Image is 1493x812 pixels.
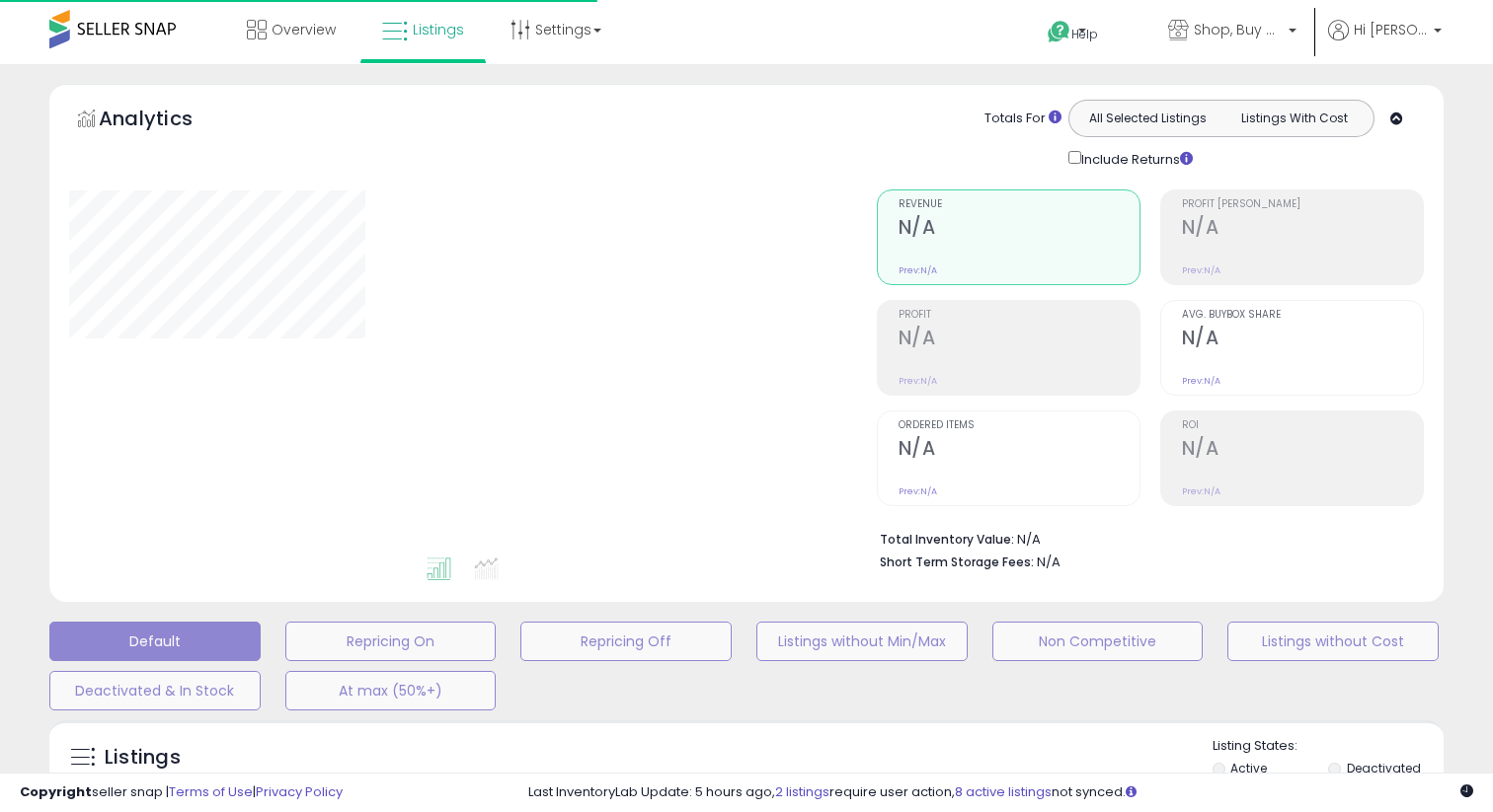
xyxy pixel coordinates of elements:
span: Listings [413,20,464,39]
button: Deactivated & In Stock [49,671,261,710]
div: seller snap | | [20,783,343,802]
span: Shop, Buy and Ship [1194,20,1283,39]
a: Help [1032,5,1137,64]
span: Help [1071,26,1098,42]
button: At max (50%+) [285,671,497,710]
button: All Selected Listings [1074,106,1221,131]
span: Avg. Buybox Share [1182,310,1423,321]
h5: Analytics [99,105,231,137]
div: Include Returns [1054,147,1217,170]
button: Non Competitive [992,622,1204,661]
small: Prev: N/A [899,375,937,387]
div: Totals For [984,110,1061,128]
span: ROI [1182,420,1423,431]
small: Prev: N/A [899,485,937,497]
small: Prev: N/A [1182,264,1220,276]
small: Prev: N/A [1182,485,1220,497]
span: Revenue [899,199,1139,210]
span: Profit [PERSON_NAME] [1182,199,1423,210]
h2: N/A [1182,216,1423,243]
i: Get Help [1047,20,1071,44]
button: Repricing Off [520,622,732,661]
small: Prev: N/A [899,264,937,276]
button: Listings without Min/Max [756,622,968,661]
li: N/A [880,526,1409,550]
h2: N/A [899,216,1139,243]
span: Hi [PERSON_NAME] [1354,20,1428,39]
span: Overview [272,20,336,39]
strong: Copyright [20,782,92,801]
button: Listings without Cost [1227,622,1439,661]
b: Short Term Storage Fees: [880,554,1034,570]
h2: N/A [899,437,1139,464]
a: Hi [PERSON_NAME] [1328,20,1442,64]
span: Ordered Items [899,420,1139,431]
b: Total Inventory Value: [880,531,1014,548]
span: N/A [1037,553,1061,571]
button: Default [49,622,261,661]
button: Listings With Cost [1220,106,1368,131]
small: Prev: N/A [1182,375,1220,387]
h2: N/A [1182,437,1423,464]
button: Repricing On [285,622,497,661]
h2: N/A [1182,327,1423,353]
h2: N/A [899,327,1139,353]
span: Profit [899,310,1139,321]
